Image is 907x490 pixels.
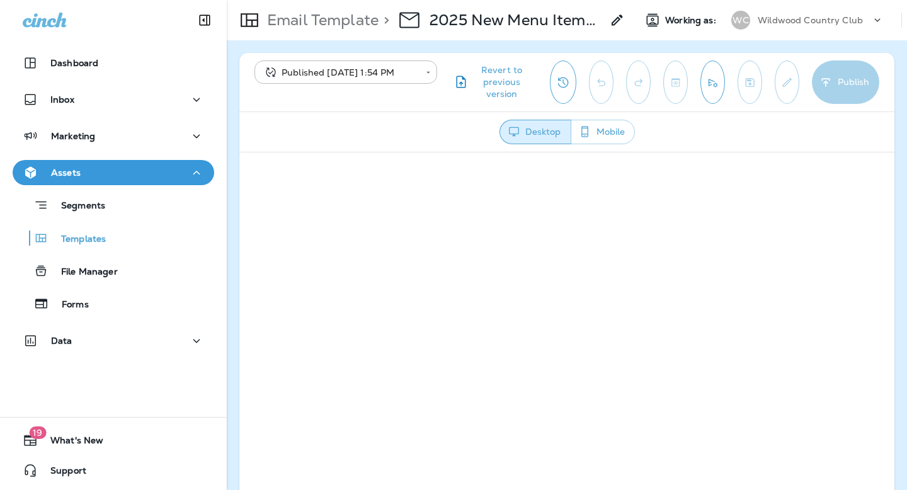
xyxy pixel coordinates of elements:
[38,435,103,450] span: What's New
[51,131,95,141] p: Marketing
[13,87,214,112] button: Inbox
[13,225,214,251] button: Templates
[13,290,214,317] button: Forms
[379,11,389,30] p: >
[187,8,222,33] button: Collapse Sidebar
[29,426,46,439] span: 19
[48,234,106,246] p: Templates
[13,123,214,149] button: Marketing
[13,428,214,453] button: 19What's New
[13,328,214,353] button: Data
[49,299,89,311] p: Forms
[550,60,576,104] button: View Changelog
[51,168,81,178] p: Assets
[50,58,98,68] p: Dashboard
[50,94,74,105] p: Inbox
[13,458,214,483] button: Support
[13,191,214,219] button: Segments
[665,15,719,26] span: Working as:
[13,258,214,284] button: File Manager
[13,160,214,185] button: Assets
[430,11,602,30] p: 2025 New Menu Items - Aug.
[13,50,214,76] button: Dashboard
[48,200,105,213] p: Segments
[262,11,379,30] p: Email Template
[469,64,535,100] span: Revert to previous version
[38,465,86,481] span: Support
[758,15,863,25] p: Wildwood Country Club
[447,60,540,104] button: Revert to previous version
[499,120,571,144] button: Desktop
[48,266,118,278] p: File Manager
[700,60,725,104] button: Send test email
[263,66,417,79] div: Published [DATE] 1:54 PM
[51,336,72,346] p: Data
[571,120,635,144] button: Mobile
[731,11,750,30] div: WC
